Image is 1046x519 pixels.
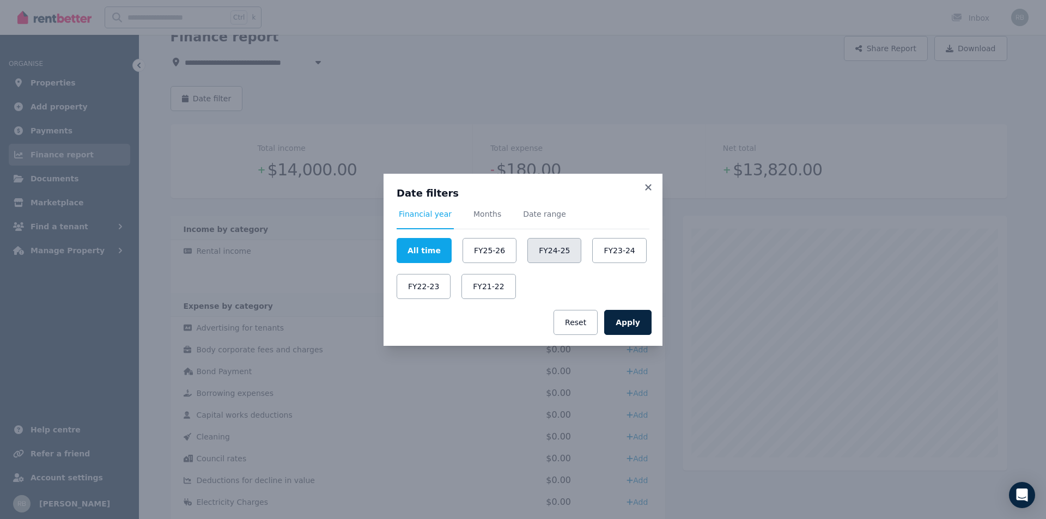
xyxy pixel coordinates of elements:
button: FY23-24 [592,238,646,263]
button: FY24-25 [527,238,581,263]
h3: Date filters [397,187,649,200]
button: Reset [554,310,598,335]
span: Months [473,209,501,219]
span: Date range [523,209,566,219]
div: Open Intercom Messenger [1009,482,1035,508]
nav: Tabs [397,209,649,229]
button: All time [397,238,452,263]
button: FY21-22 [461,274,515,299]
button: FY25-26 [463,238,516,263]
span: Financial year [399,209,452,219]
button: Apply [604,310,652,335]
button: FY22-23 [397,274,451,299]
